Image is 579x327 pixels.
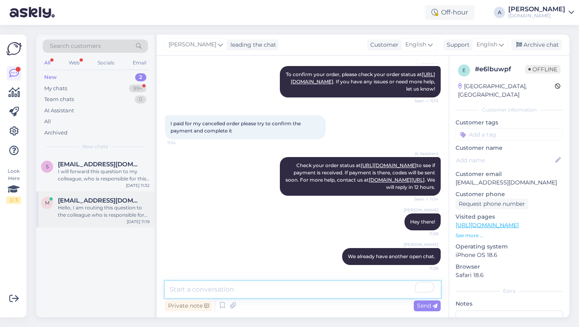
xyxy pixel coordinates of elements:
span: To confirm your order, please check your order status at . If you have any issues or need more he... [286,71,436,92]
span: Offline [525,65,561,74]
div: Email [131,58,148,68]
a: [URL][DOMAIN_NAME] [361,162,417,168]
div: My chats [44,85,67,93]
div: Extra [456,288,563,295]
div: New [44,73,57,81]
div: 0 [135,95,146,103]
span: 11:38 [408,265,438,271]
div: 2 / 3 [6,197,21,204]
p: Customer tags [456,118,563,127]
p: Customer name [456,144,563,152]
img: Askly Logo [6,41,22,56]
div: Customer information [456,106,563,114]
div: I will forward this question to my colleague, who is responsible for this. The reply will be here... [58,168,150,182]
span: English [476,40,497,49]
a: [PERSON_NAME][DOMAIN_NAME] [508,6,574,19]
span: 11:14 [167,140,197,146]
span: Search customers [50,42,101,50]
span: [PERSON_NAME] [404,207,438,213]
p: Browser [456,263,563,271]
div: 99+ [129,85,146,93]
div: [DATE] 11:19 [127,219,150,225]
span: semjonovs35@inbox.lv [58,161,142,168]
span: I paid for my cancelled order please try to confirm the payment and complete it [170,120,302,134]
div: Support [443,41,470,49]
span: We already have another open chat. [348,253,435,259]
textarea: To enrich screen reader interactions, please activate Accessibility in Grammarly extension settings [165,281,441,298]
div: Look Here [6,168,21,204]
div: [GEOGRAPHIC_DATA], [GEOGRAPHIC_DATA] [458,82,555,99]
p: Customer phone [456,190,563,199]
p: Operating system [456,242,563,251]
div: A [494,7,505,18]
span: [PERSON_NAME] [168,40,216,49]
div: Archived [44,129,68,137]
a: [DOMAIN_NAME][URL] [369,177,425,183]
span: Check your order status at to see if payment is received. If payment is there, codes will be sent... [285,162,436,190]
div: # e6lbuwpf [475,64,525,74]
span: mairoldkalda08@gmail.com [58,197,142,204]
span: AI Assistant [408,151,438,157]
div: Private note [165,300,212,311]
div: Request phone number [456,199,528,209]
div: AI Assistant [44,107,74,115]
p: Visited pages [456,213,563,221]
p: See more ... [456,232,563,239]
div: Socials [96,58,116,68]
span: New chats [82,143,108,150]
div: Archive chat [511,39,562,50]
div: All [44,118,51,126]
div: Team chats [44,95,74,103]
input: Add a tag [456,128,563,141]
span: English [405,40,426,49]
p: iPhone OS 18.6 [456,251,563,259]
p: Customer email [456,170,563,178]
div: All [43,58,52,68]
span: Hey there! [410,219,435,225]
span: Seen ✓ 11:13 [408,98,438,104]
span: s [46,163,49,170]
div: Hello, I am routing this question to the colleague who is responsible for this topic. The reply m... [58,204,150,219]
div: Off-hour [425,5,474,20]
div: [DOMAIN_NAME] [508,12,565,19]
div: [DATE] 11:32 [126,182,150,188]
span: Send [417,302,437,309]
input: Add name [456,156,554,165]
div: [PERSON_NAME] [508,6,565,12]
span: Seen ✓ 11:14 [408,196,438,202]
p: [EMAIL_ADDRESS][DOMAIN_NAME] [456,178,563,187]
p: Notes [456,300,563,308]
a: [URL][DOMAIN_NAME] [456,221,519,229]
div: Customer [367,41,398,49]
span: 11:38 [408,231,438,237]
div: 2 [135,73,146,81]
p: Safari 18.6 [456,271,563,279]
div: leading the chat [227,41,276,49]
span: [PERSON_NAME] [404,242,438,248]
span: e [462,67,466,73]
div: Web [67,58,81,68]
span: m [45,200,49,206]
